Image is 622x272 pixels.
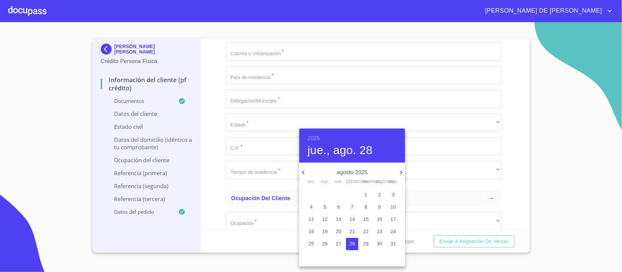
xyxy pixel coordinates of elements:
[378,203,381,210] p: 9
[360,201,372,213] button: 8
[336,216,341,223] p: 13
[305,226,317,238] button: 18
[332,238,345,250] button: 27
[319,238,331,250] button: 26
[387,179,399,185] span: dom.
[390,216,396,223] p: 17
[387,226,399,238] button: 24
[310,203,313,210] p: 4
[390,240,396,247] p: 31
[305,213,317,226] button: 11
[373,226,386,238] button: 23
[373,179,386,185] span: sáb.
[373,238,386,250] button: 30
[387,189,399,201] button: 3
[364,191,367,198] p: 1
[377,216,382,223] p: 16
[360,179,372,185] span: vie.
[377,240,382,247] p: 30
[307,168,397,177] p: agosto 2025
[319,226,331,238] button: 19
[346,238,358,250] button: 28
[332,213,345,226] button: 13
[360,189,372,201] button: 1
[322,240,328,247] p: 26
[373,213,386,226] button: 16
[378,191,381,198] p: 2
[346,179,358,185] span: [DEMOGRAPHIC_DATA].
[322,216,328,223] p: 12
[349,228,355,235] p: 21
[346,201,358,213] button: 7
[373,201,386,213] button: 9
[305,238,317,250] button: 25
[336,228,341,235] p: 20
[387,238,399,250] button: 31
[305,179,317,185] span: lun.
[322,228,328,235] p: 19
[360,238,372,250] button: 29
[390,203,396,210] p: 10
[346,213,358,226] button: 14
[363,228,369,235] p: 22
[332,179,345,185] span: mié.
[387,201,399,213] button: 10
[319,213,331,226] button: 12
[377,228,382,235] p: 23
[349,216,355,223] p: 14
[319,179,331,185] span: mar.
[305,201,317,213] button: 4
[346,226,358,238] button: 21
[364,203,367,210] p: 8
[387,213,399,226] button: 17
[308,228,314,235] p: 18
[332,226,345,238] button: 20
[363,240,369,247] p: 29
[319,201,331,213] button: 5
[360,213,372,226] button: 15
[373,189,386,201] button: 2
[392,191,395,198] p: 3
[307,143,372,157] button: jue., ago. 28
[332,201,345,213] button: 6
[337,203,340,210] p: 6
[363,216,369,223] p: 15
[360,226,372,238] button: 22
[351,203,354,210] p: 7
[307,134,320,143] button: 2025
[308,240,314,247] p: 25
[349,240,355,247] p: 28
[323,203,326,210] p: 5
[336,240,341,247] p: 27
[390,228,396,235] p: 24
[308,216,314,223] p: 11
